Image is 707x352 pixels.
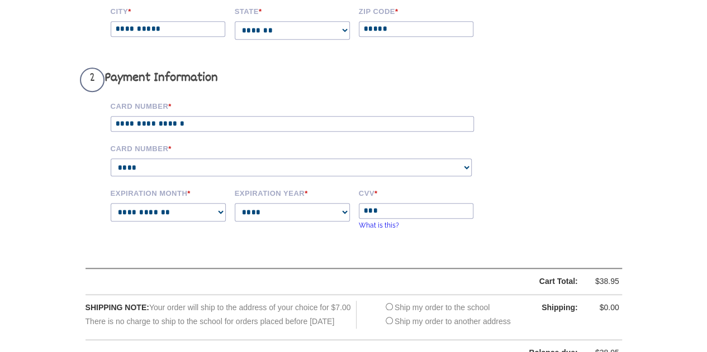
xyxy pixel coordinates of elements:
a: What is this? [359,221,399,229]
label: Expiration Year [235,187,351,197]
span: 2 [80,67,105,92]
div: Ship my order to the school Ship my order to another address [383,301,511,329]
label: CVV [359,187,475,197]
label: State [235,6,351,16]
div: Your order will ship to the address of your choice for $7.00 There is no charge to ship to the sc... [86,301,357,329]
label: Card Number [111,143,491,153]
div: $0.00 [586,301,619,315]
div: Cart Total: [114,274,578,288]
h3: Payment Information [80,67,491,92]
span: SHIPPING NOTE: [86,303,149,312]
div: Shipping: [522,301,578,315]
label: City [111,6,227,16]
label: Card Number [111,100,491,110]
div: $38.95 [586,274,619,288]
label: Expiration Month [111,187,227,197]
label: Zip code [359,6,475,16]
